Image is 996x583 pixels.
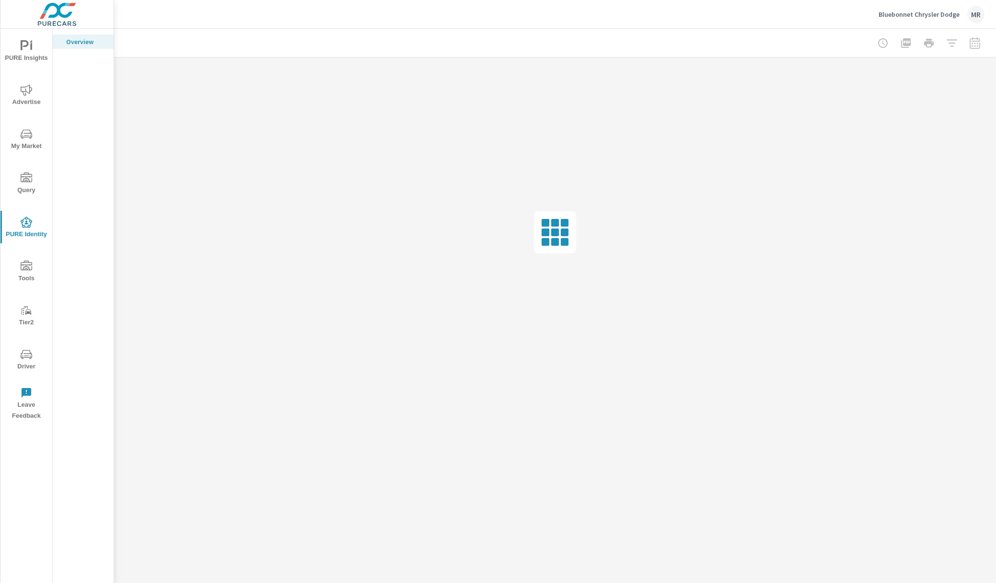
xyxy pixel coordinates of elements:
[66,37,106,46] p: Overview
[53,34,114,49] div: Overview
[3,217,49,240] span: PURE Identity
[3,128,49,152] span: My Market
[3,261,49,284] span: Tools
[0,29,52,425] div: nav menu
[3,84,49,108] span: Advertise
[3,40,49,64] span: PURE Insights
[3,172,49,196] span: Query
[3,305,49,328] span: Tier2
[3,349,49,372] span: Driver
[879,10,960,19] p: Bluebonnet Chrysler Dodge
[3,387,49,422] span: Leave Feedback
[967,6,984,23] div: MR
